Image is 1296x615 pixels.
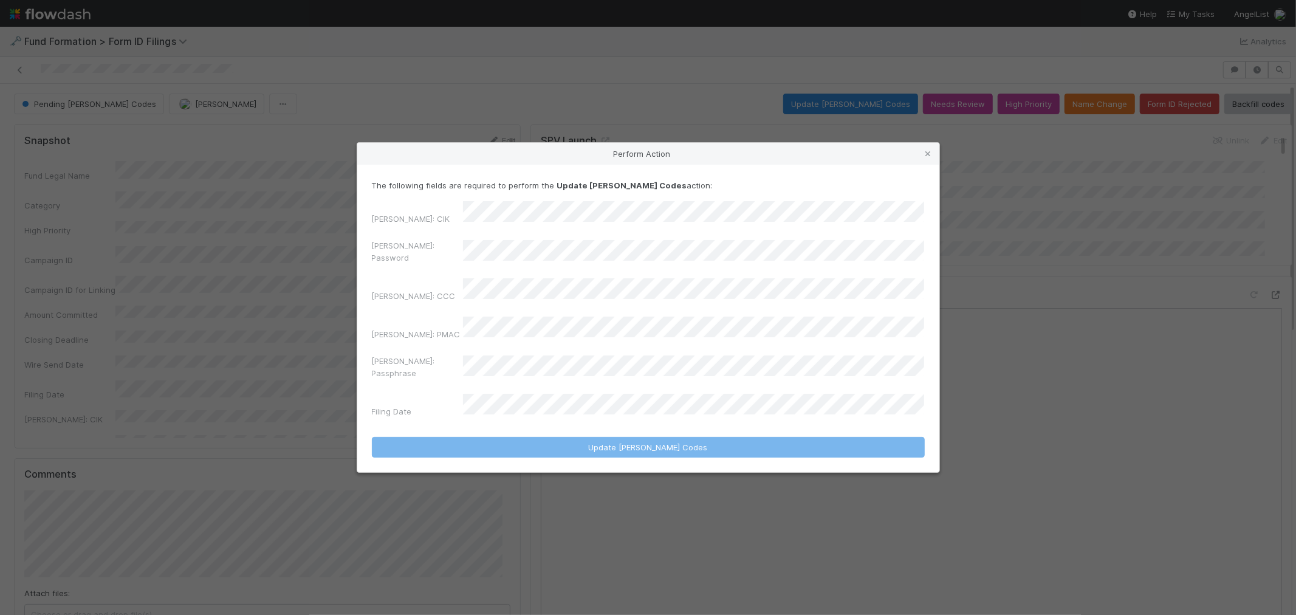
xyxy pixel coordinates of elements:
[372,437,925,458] button: Update [PERSON_NAME] Codes
[372,355,463,379] label: [PERSON_NAME]: Passphrase
[357,143,939,165] div: Perform Action
[557,180,687,190] strong: Update [PERSON_NAME] Codes
[372,239,463,264] label: [PERSON_NAME]: Password
[372,328,461,340] label: [PERSON_NAME]: PMAC
[372,213,450,225] label: [PERSON_NAME]: CIK
[372,179,925,191] p: The following fields are required to perform the action:
[372,290,456,302] label: [PERSON_NAME]: CCC
[372,405,412,417] label: Filing Date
